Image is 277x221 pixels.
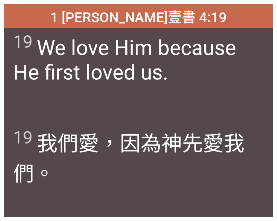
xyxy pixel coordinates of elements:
wg2249: 愛 [13,131,245,186]
sup: 19 [13,32,33,52]
wg25: ，因為 [13,131,245,186]
span: We love Him because He first loved us. [13,32,264,85]
span: 1 [PERSON_NAME]壹書 4:19 [50,6,227,26]
span: 我們 [13,127,264,187]
sup: 19 [13,128,33,148]
wg2248: 。 [34,162,55,186]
